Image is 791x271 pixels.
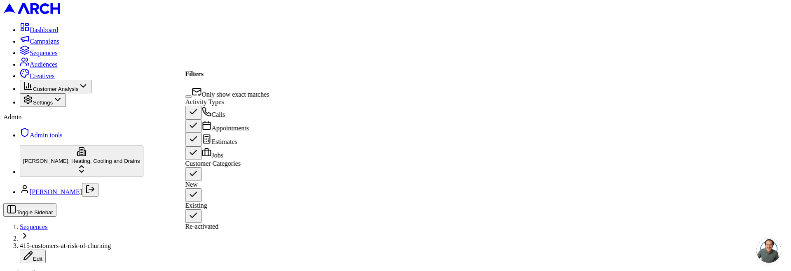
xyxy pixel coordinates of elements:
[30,38,59,45] span: Campaigns
[185,223,269,230] div: Re-activated
[202,152,223,159] label: Jobs
[30,72,54,79] span: Creatives
[20,80,91,93] button: Customer Analysis
[33,86,78,92] span: Customer Analysis
[3,223,788,263] nav: breadcrumb
[20,242,111,249] span: 415-customers-at-risk-of-churning
[202,138,237,145] label: Estimates
[185,98,224,105] label: Activity Types
[20,93,66,107] button: Settings
[30,26,58,33] span: Dashboard
[3,113,788,121] div: Admin
[82,183,98,197] button: Log out
[20,132,63,139] a: Admin tools
[30,61,58,68] span: Audiences
[185,202,269,209] div: Existing
[20,26,58,33] a: Dashboard
[20,49,58,56] a: Sequences
[23,158,140,164] span: [PERSON_NAME], Heating, Cooling and Drains
[202,91,269,98] span: Only show exact matches
[20,61,58,68] a: Audiences
[16,209,53,215] span: Toggle Sidebar
[756,238,781,263] div: Open chat
[33,256,42,262] span: Edit
[185,70,269,78] h4: Filters
[202,125,249,132] label: Appointments
[20,72,54,79] a: Creatives
[202,111,225,118] label: Calls
[20,250,46,263] button: Edit
[33,100,53,106] span: Settings
[20,38,59,45] a: Campaigns
[185,181,269,188] div: New
[30,49,58,56] span: Sequences
[185,160,241,167] label: Customer Categories
[20,146,143,176] button: [PERSON_NAME], Heating, Cooling and Drains
[30,188,82,195] a: [PERSON_NAME]
[30,132,63,139] span: Admin tools
[20,223,48,230] a: Sequences
[3,203,56,217] button: Toggle Sidebar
